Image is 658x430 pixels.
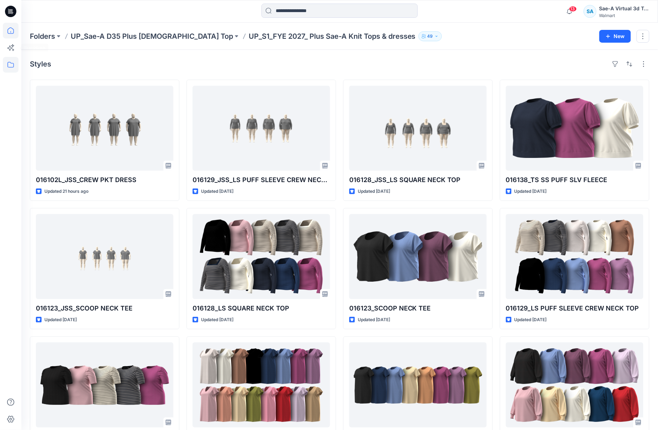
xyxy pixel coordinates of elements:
[36,175,173,185] p: 016102L_JSS_CREW PKT DRESS
[44,316,77,324] p: Updated [DATE]
[506,175,643,185] p: 016138_TS SS PUFF SLV FLEECE
[358,188,390,195] p: Updated [DATE]
[419,31,442,41] button: 49
[249,31,416,41] p: UP_S1_FYE 2027_ Plus Sae-A Knit Tops & dresses
[599,4,649,13] div: Sae-A Virtual 3d Team
[44,188,88,195] p: Updated 21 hours ago
[193,86,330,171] a: 016129_JSS_LS PUFF SLEEVE CREW NECK TOP
[358,316,390,324] p: Updated [DATE]
[36,86,173,171] a: 016102L_JSS_CREW PKT DRESS
[349,303,487,313] p: 016123_SCOOP NECK TEE
[569,6,577,12] span: 13
[427,32,433,40] p: 49
[506,214,643,299] a: 016129_LS PUFF SLEEVE CREW NECK TOP
[599,13,649,18] div: Walmart
[71,31,233,41] a: UP_Sae-A D35 Plus [DEMOGRAPHIC_DATA] Top
[193,214,330,299] a: 016128_LS SQUARE NECK TOP
[584,5,597,18] div: SA
[349,343,487,428] a: TS CREW PKT TEE DRESS
[36,214,173,299] a: 016123_JSS_SCOOP NECK TEE
[201,188,233,195] p: Updated [DATE]
[514,188,547,195] p: Updated [DATE]
[201,316,233,324] p: Updated [DATE]
[349,175,487,185] p: 016128_JSS_LS SQUARE NECK TOP
[36,343,173,428] a: 018882_SS PUFF SLEEVE CREW NECK TOP
[349,86,487,171] a: 016128_JSS_LS SQUARE NECK TOP
[599,30,631,43] button: New
[193,343,330,428] a: V NECK FLUTTER DRESS
[349,214,487,299] a: 016123_SCOOP NECK TEE
[506,86,643,171] a: 016138_TS SS PUFF SLV FLEECE
[36,303,173,313] p: 016123_JSS_SCOOP NECK TEE
[506,303,643,313] p: 016129_LS PUFF SLEEVE CREW NECK TOP
[506,343,643,428] a: 016119_BLOUSON SMOCKED CUFF TOP
[193,303,330,313] p: 016128_LS SQUARE NECK TOP
[193,175,330,185] p: 016129_JSS_LS PUFF SLEEVE CREW NECK TOP
[514,316,547,324] p: Updated [DATE]
[30,60,51,68] h4: Styles
[30,31,55,41] a: Folders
